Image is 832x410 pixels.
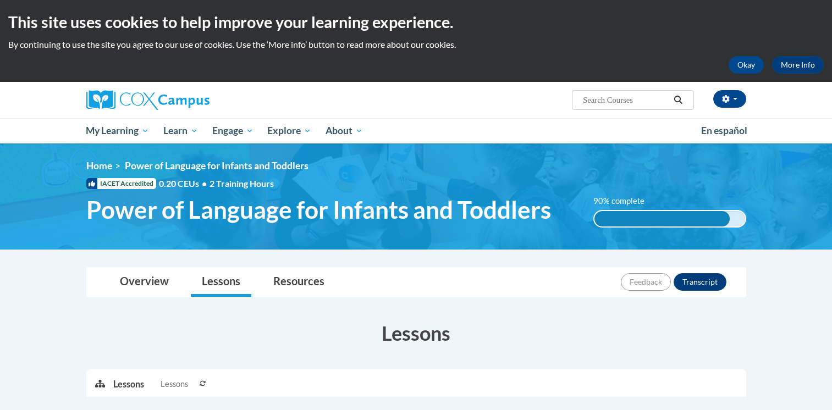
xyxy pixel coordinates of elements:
span: 2 Training Hours [210,178,274,189]
a: About [318,118,370,143]
a: My Learning [79,118,157,143]
a: En español [694,119,754,142]
input: Search Courses [582,93,670,107]
button: Account Settings [713,90,746,108]
span: My Learning [86,124,149,137]
label: 90% complete [593,195,657,207]
a: Cox Campus [86,90,295,110]
a: Overview [109,268,180,297]
a: Explore [260,118,318,143]
span: Power of Language for Infants and Toddlers [125,160,308,171]
p: Lessons [113,378,144,390]
a: More Info [772,56,824,74]
h3: Lessons [86,319,746,347]
a: Engage [205,118,261,143]
a: Lessons [191,268,251,297]
a: Resources [262,268,335,297]
div: 90% complete [594,211,730,226]
button: Okay [729,56,764,74]
span: Lessons [161,378,188,390]
div: Main menu [70,118,763,143]
span: Power of Language for Infants and Toddlers [86,195,551,224]
span: About [326,124,363,137]
a: Learn [156,118,205,143]
span: Explore [267,124,311,137]
img: Cox Campus [86,90,210,110]
a: Home [86,160,112,171]
button: Search [670,93,686,107]
span: 0.20 CEUs [159,178,210,190]
h2: This site uses cookies to help improve your learning experience. [8,11,824,33]
button: Feedback [621,273,671,291]
span: • [202,178,207,189]
span: IACET Accredited [86,178,156,189]
span: Learn [163,124,198,137]
button: Transcript [674,273,726,291]
span: Engage [212,124,254,137]
p: By continuing to use the site you agree to our use of cookies. Use the ‘More info’ button to read... [8,38,824,51]
span: En español [701,125,747,136]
